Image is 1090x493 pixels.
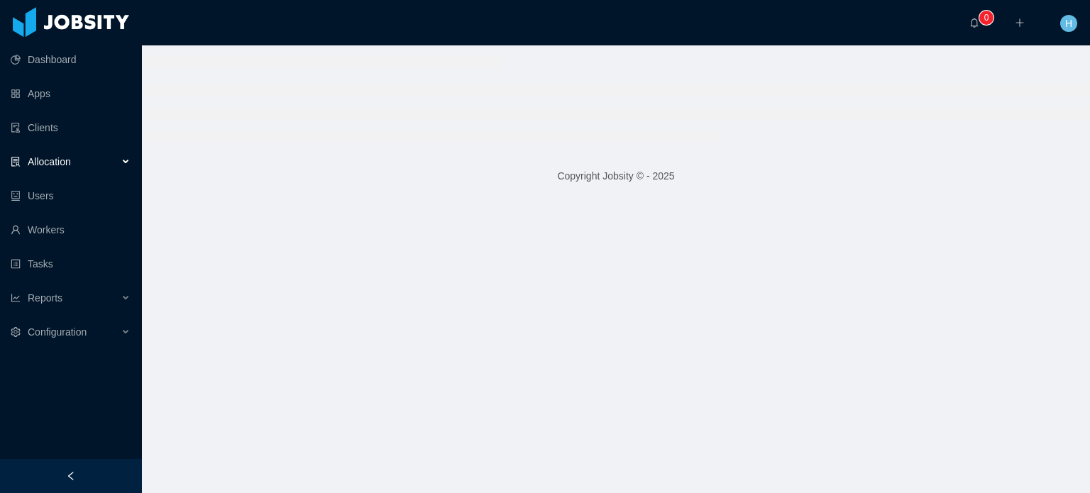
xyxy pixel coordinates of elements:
[11,79,131,108] a: icon: appstoreApps
[11,113,131,142] a: icon: auditClients
[28,292,62,304] span: Reports
[11,216,131,244] a: icon: userWorkers
[142,152,1090,201] footer: Copyright Jobsity © - 2025
[11,157,21,167] i: icon: solution
[979,11,993,25] sup: 0
[969,18,979,28] i: icon: bell
[11,45,131,74] a: icon: pie-chartDashboard
[1015,18,1025,28] i: icon: plus
[11,293,21,303] i: icon: line-chart
[11,327,21,337] i: icon: setting
[11,182,131,210] a: icon: robotUsers
[28,156,71,167] span: Allocation
[1065,15,1072,32] span: H
[28,326,87,338] span: Configuration
[11,250,131,278] a: icon: profileTasks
